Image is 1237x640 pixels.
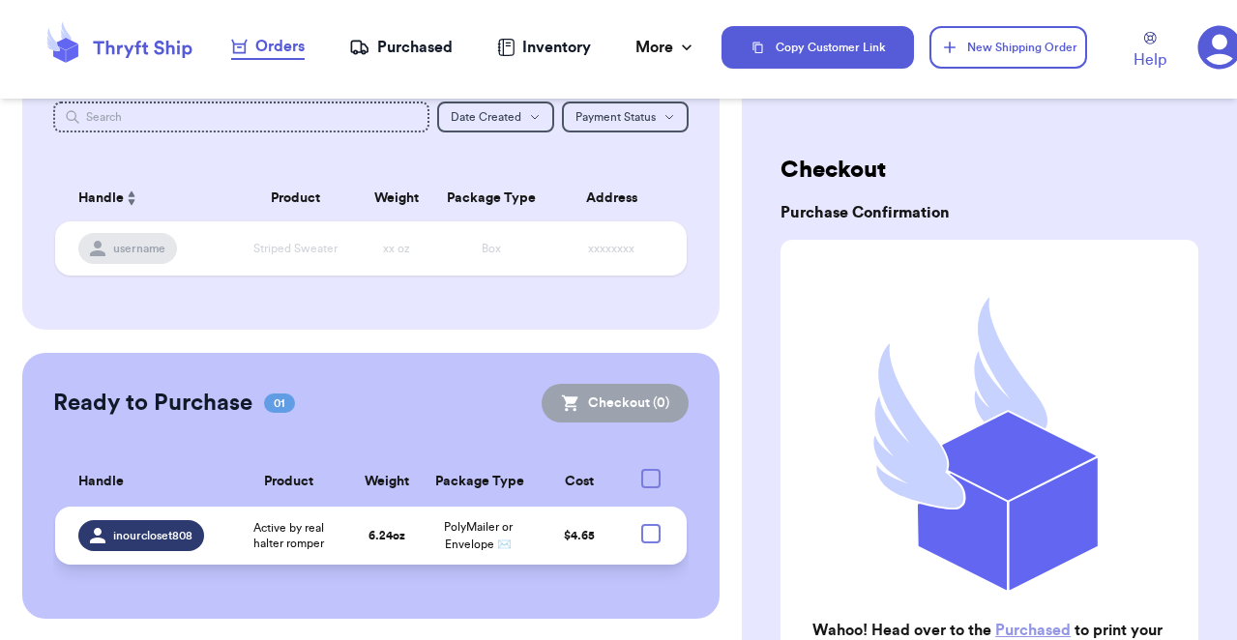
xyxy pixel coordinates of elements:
h2: Checkout [780,155,1198,186]
h2: Ready to Purchase [53,388,252,419]
span: Handle [78,189,124,209]
div: More [635,36,696,59]
th: Weight [349,457,423,507]
span: Payment Status [575,111,656,123]
th: Product [227,457,350,507]
a: Purchased [995,623,1071,638]
th: Package Type [434,175,548,221]
button: Payment Status [562,102,689,132]
span: Box [482,243,501,254]
th: Weight [359,175,434,221]
div: Orders [231,35,305,58]
span: username [113,241,165,256]
a: Orders [231,35,305,60]
span: inourcloset808 [113,528,192,543]
span: xx oz [383,243,410,254]
span: PolyMailer or Envelope ✉️ [444,521,513,550]
th: Product [232,175,359,221]
th: Cost [534,457,626,507]
span: Active by real halter romper [239,520,339,551]
button: Copy Customer Link [722,26,914,69]
button: Checkout (0) [542,384,689,422]
span: xxxxxxxx [588,243,634,254]
span: Help [1134,48,1166,72]
span: Striped Sweater [253,243,338,254]
th: Address [548,175,688,221]
a: Purchased [349,36,453,59]
button: Date Created [437,102,554,132]
button: Sort ascending [124,187,139,210]
th: Package Type [424,457,534,507]
span: 01 [264,393,295,413]
strong: 6.24 oz [368,530,405,541]
input: Search [53,102,429,132]
a: Help [1134,32,1166,72]
span: Handle [78,472,124,492]
h3: Purchase Confirmation [780,201,1198,224]
a: Inventory [497,36,591,59]
span: Date Created [451,111,521,123]
button: New Shipping Order [929,26,1088,69]
span: $ 4.65 [564,530,595,541]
